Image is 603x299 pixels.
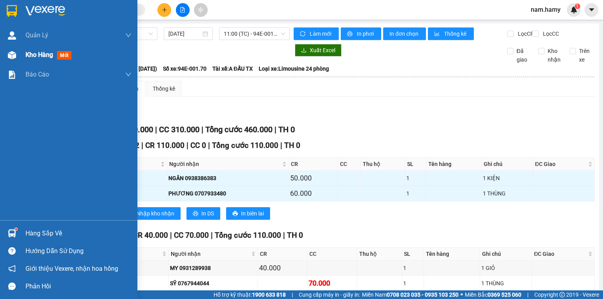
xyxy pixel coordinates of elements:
span: bar-chart [434,31,441,37]
th: Ghi chú [482,158,533,171]
div: PHƯƠNG 0707933480 [168,189,287,198]
th: CR [258,248,308,261]
span: In đơn chọn [389,29,420,38]
div: 1 [406,189,425,198]
span: Miền Nam [362,290,459,299]
button: aim [194,3,208,17]
span: | [155,125,157,134]
span: ĐC Giao [534,250,587,258]
img: logo-vxr [7,5,17,17]
span: Tổng cước 110.000 [215,231,281,240]
button: downloadNhập kho nhận [121,207,181,220]
span: Đã giao [513,47,533,64]
img: warehouse-icon [8,229,16,237]
th: CR [289,158,338,171]
span: download [301,47,307,54]
span: | [283,231,285,240]
strong: 0369 525 060 [488,292,521,298]
span: printer [193,211,198,217]
button: printerIn phơi [341,27,381,40]
button: bar-chartThống kê [428,27,474,40]
span: Loại xe: Limousine 24 phòng [259,64,329,73]
span: printer [347,31,354,37]
div: 1 [403,264,422,272]
div: 1 [406,174,425,182]
span: | [141,141,143,150]
button: printerIn DS [186,207,220,220]
div: Thống kê [153,84,175,93]
span: TH 0 [278,125,295,134]
span: 11:00 (TC) - 94E-001.70 [224,28,285,40]
span: copyright [559,292,565,297]
th: Tên hàng [426,158,482,171]
span: question-circle [8,247,16,255]
span: Xuất Excel [310,46,335,55]
button: plus [157,3,171,17]
div: 1 KIỆN [483,174,532,182]
th: Thu hộ [361,158,405,171]
span: Tổng cước 460.000 [205,125,272,134]
span: down [125,71,132,78]
button: downloadXuất Excel [295,44,342,57]
span: Giới thiệu Vexere, nhận hoa hồng [26,264,118,273]
div: Hướng dẫn sử dụng [26,245,132,257]
span: printer [232,211,238,217]
button: file-add [176,3,190,17]
div: 1 THÙNG [483,189,532,198]
span: 1 [576,4,579,9]
span: file-add [180,7,185,13]
div: SỸ 0767944044 [170,279,256,288]
span: Lọc CC [540,29,560,38]
th: CC [338,158,361,171]
button: caret-down [585,3,598,17]
div: 1 [403,279,422,288]
span: In phơi [357,29,375,38]
sup: 1 [15,228,17,230]
span: | [201,125,203,134]
span: TH 0 [284,141,300,150]
span: mới [57,51,71,60]
span: Thống kê [444,29,468,38]
span: | [274,125,276,134]
span: Kho hàng [26,51,53,58]
img: icon-new-feature [570,6,577,13]
span: Người nhận [171,250,250,258]
span: ⚪️ [460,293,463,296]
div: Hàng sắp về [26,228,132,239]
span: Người nhận [169,160,281,168]
span: | [170,231,172,240]
img: solution-icon [8,71,16,79]
th: SL [405,158,426,171]
span: Kho nhận [545,47,564,64]
span: ĐC Giao [535,160,587,168]
div: NGÂN 0938386383 [168,174,287,182]
img: warehouse-icon [8,31,16,40]
span: Tài xế: A ĐẤU TX [212,64,253,73]
span: In biên lai [241,209,264,218]
strong: 1900 633 818 [252,292,286,298]
span: | [280,141,282,150]
span: CR 110.000 [145,141,185,150]
span: Báo cáo [26,69,49,79]
th: CC [307,248,357,261]
span: Cung cấp máy in - giấy in: [299,290,360,299]
button: syncLàm mới [294,27,339,40]
img: warehouse-icon [8,51,16,59]
input: 14/10/2025 [168,29,201,38]
span: | [211,231,213,240]
span: CC 70.000 [174,231,209,240]
span: notification [8,265,16,272]
th: Ghi chú [480,248,532,261]
span: Lọc CR [515,29,535,38]
span: Nhập kho nhận [136,209,174,218]
div: MY 0931289938 [170,264,256,272]
span: Làm mới [310,29,333,38]
div: 60.000 [290,188,336,199]
span: message [8,283,16,290]
span: Tổng cước 110.000 [212,141,278,150]
span: SL 2 [124,141,139,150]
th: Tên hàng [424,248,480,261]
span: CR 40.000 [133,231,168,240]
div: 1 THÙNG [481,279,531,288]
span: Trên xe [576,47,595,64]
